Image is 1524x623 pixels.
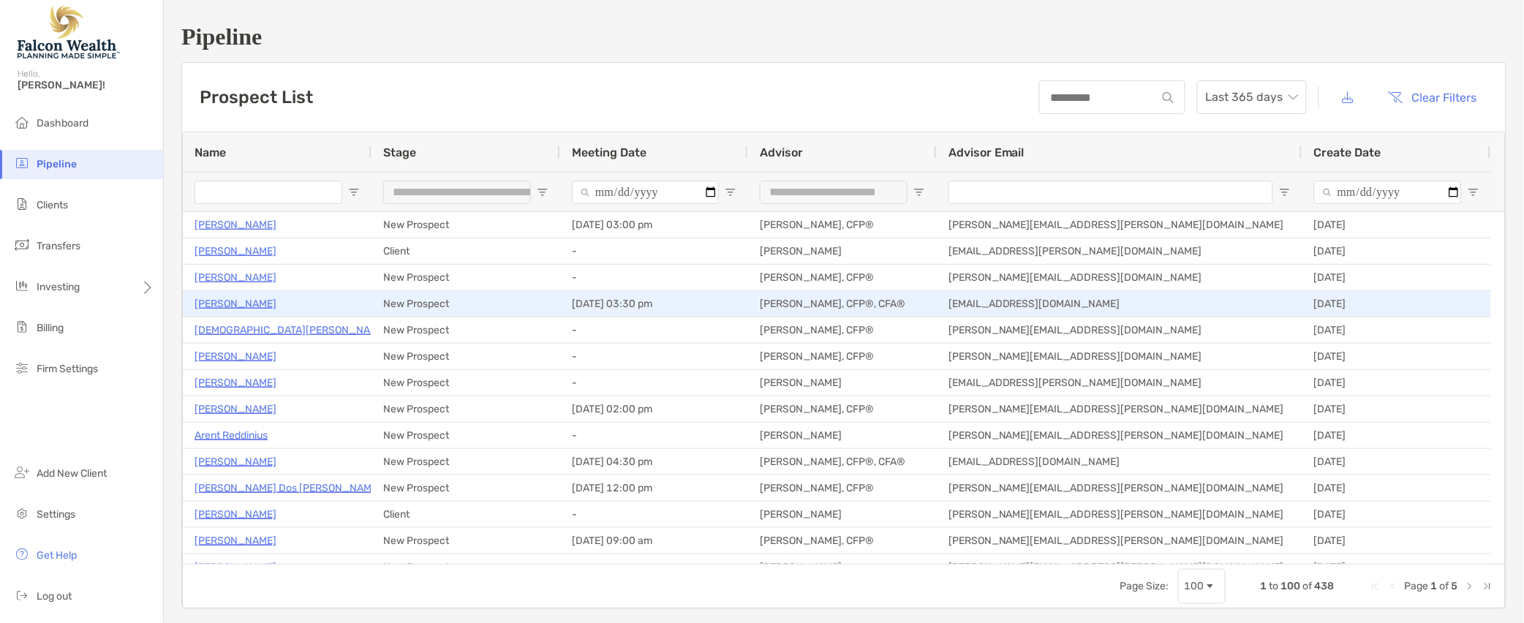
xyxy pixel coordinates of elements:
img: input icon [1163,92,1174,103]
div: [PERSON_NAME] [748,502,937,527]
div: [PERSON_NAME][EMAIL_ADDRESS][PERSON_NAME][DOMAIN_NAME] [937,423,1302,448]
img: add_new_client icon [13,464,31,481]
div: New Prospect [371,212,560,238]
div: Previous Page [1387,581,1399,592]
div: [DATE] [1302,265,1491,290]
div: New Prospect [371,528,560,554]
div: [PERSON_NAME][EMAIL_ADDRESS][PERSON_NAME][DOMAIN_NAME] [937,554,1302,580]
span: of [1440,580,1449,592]
input: Advisor Email Filter Input [948,181,1273,204]
img: investing icon [13,277,31,295]
img: firm-settings icon [13,359,31,377]
div: [DATE] [1302,317,1491,343]
a: [PERSON_NAME] [195,505,276,524]
div: [PERSON_NAME][EMAIL_ADDRESS][PERSON_NAME][DOMAIN_NAME] [937,528,1302,554]
img: dashboard icon [13,113,31,131]
a: [PERSON_NAME] [195,400,276,418]
a: Arent Reddinius [195,426,268,445]
span: [PERSON_NAME]! [18,79,154,91]
p: [PERSON_NAME] [195,216,276,234]
div: [DATE] [1302,475,1491,501]
div: [PERSON_NAME][EMAIL_ADDRESS][PERSON_NAME][DOMAIN_NAME] [937,212,1302,238]
a: [PERSON_NAME] [195,295,276,313]
a: [PERSON_NAME] [195,558,276,576]
span: Add New Client [37,467,107,480]
div: [PERSON_NAME][EMAIL_ADDRESS][PERSON_NAME][DOMAIN_NAME] [937,502,1302,527]
div: [PERSON_NAME], CFP® [748,317,937,343]
a: [PERSON_NAME] [195,374,276,392]
div: [DATE] 02:00 pm [560,396,748,422]
div: [DATE] [1302,423,1491,448]
button: Open Filter Menu [537,186,548,198]
div: [DATE] [1302,370,1491,396]
img: logout icon [13,586,31,604]
span: 1 [1261,580,1267,592]
span: Stage [383,146,416,159]
div: [DATE] [1302,344,1491,369]
div: - [560,344,748,369]
span: Pipeline [37,158,77,170]
div: [PERSON_NAME], CFP® [748,475,937,501]
span: Last 365 days [1206,81,1298,113]
input: Create Date Filter Input [1314,181,1462,204]
div: [DATE] 03:00 pm [560,212,748,238]
span: Log out [37,590,72,603]
div: Client [371,502,560,527]
p: [PERSON_NAME] [195,242,276,260]
input: Name Filter Input [195,181,342,204]
h3: Prospect List [200,87,313,107]
button: Open Filter Menu [913,186,925,198]
img: billing icon [13,318,31,336]
span: 1 [1431,580,1438,592]
div: - [560,554,748,580]
button: Open Filter Menu [1279,186,1291,198]
div: [PERSON_NAME] [748,423,937,448]
div: [EMAIL_ADDRESS][PERSON_NAME][DOMAIN_NAME] [937,370,1302,396]
div: [PERSON_NAME] [748,370,937,396]
img: Falcon Wealth Planning Logo [18,6,120,58]
div: - [560,238,748,264]
a: [PERSON_NAME] [195,532,276,550]
span: Advisor [760,146,803,159]
div: New Prospect [371,265,560,290]
div: Last Page [1482,581,1493,592]
span: Create Date [1314,146,1381,159]
span: 438 [1315,580,1335,592]
a: [PERSON_NAME] [195,268,276,287]
div: [PERSON_NAME], CFP® [748,344,937,369]
span: Meeting Date [572,146,646,159]
div: [PERSON_NAME][EMAIL_ADDRESS][PERSON_NAME][DOMAIN_NAME] [937,396,1302,422]
img: pipeline icon [13,154,31,172]
div: [DATE] [1302,238,1491,264]
span: Firm Settings [37,363,98,375]
span: Get Help [37,549,77,562]
button: Open Filter Menu [1468,186,1479,198]
a: [PERSON_NAME] [195,453,276,471]
span: Dashboard [37,117,88,129]
div: [DATE] [1302,396,1491,422]
div: New Prospect [371,475,560,501]
span: Investing [37,281,80,293]
div: First Page [1370,581,1381,592]
span: Transfers [37,240,80,252]
h1: Pipeline [181,23,1506,50]
div: - [560,265,748,290]
div: [PERSON_NAME], CFP®, CFA® [748,291,937,317]
span: of [1303,580,1313,592]
div: New Prospect [371,291,560,317]
img: transfers icon [13,236,31,254]
span: Name [195,146,226,159]
div: - [560,370,748,396]
div: [EMAIL_ADDRESS][DOMAIN_NAME] [937,449,1302,475]
div: Page Size: [1120,580,1169,592]
span: Page [1405,580,1429,592]
a: [PERSON_NAME] Dos [PERSON_NAME] [195,479,381,497]
div: [DATE] 03:30 pm [560,291,748,317]
div: [PERSON_NAME], CFP® [748,528,937,554]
